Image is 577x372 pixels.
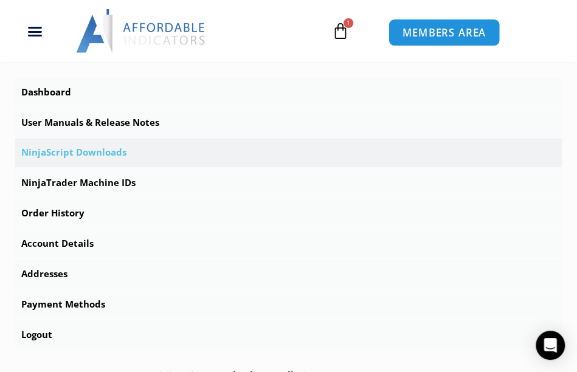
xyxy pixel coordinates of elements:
span: 1 [344,18,353,28]
a: Logout [15,320,562,350]
a: NinjaScript Downloads [15,138,562,167]
a: 1 [314,13,367,49]
a: Addresses [15,260,562,289]
span: MEMBERS AREA [403,27,486,38]
a: Account Details [15,229,562,258]
nav: Account pages [15,78,562,350]
a: Order History [15,199,562,228]
a: Payment Methods [15,290,562,319]
a: MEMBERS AREA [389,19,500,46]
a: NinjaTrader Machine IDs [15,168,562,198]
a: User Manuals & Release Notes [15,108,562,137]
img: LogoAI | Affordable Indicators – NinjaTrader [76,9,207,53]
a: Dashboard [15,78,562,107]
div: Open Intercom Messenger [536,331,565,360]
div: Menu Toggle [6,19,63,43]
